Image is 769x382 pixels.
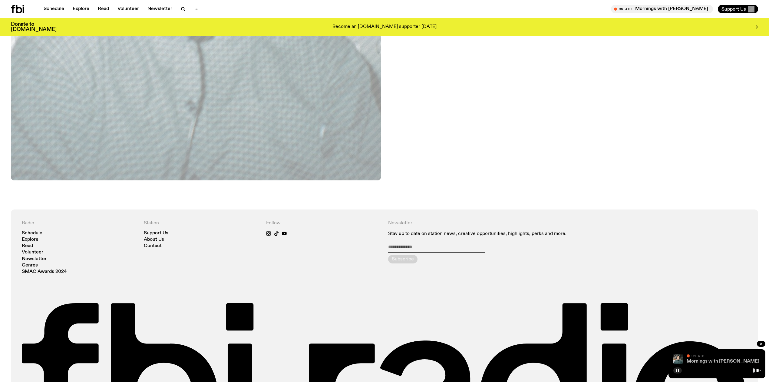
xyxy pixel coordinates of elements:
[144,220,259,226] h4: Station
[22,257,47,261] a: Newsletter
[114,5,143,13] a: Volunteer
[673,354,683,364] img: Radio presenter Ben Hansen sits in front of a wall of photos and an fbi radio sign. Film photo. B...
[22,231,42,236] a: Schedule
[22,263,38,268] a: Genres
[388,231,625,237] p: Stay up to date on station news, creative opportunities, highlights, perks and more.
[22,270,67,274] a: SMAC Awards 2024
[144,5,176,13] a: Newsletter
[388,255,418,263] button: Subscribe
[22,244,33,248] a: Read
[687,359,759,364] a: Mornings with [PERSON_NAME]
[718,5,758,13] button: Support Us
[332,24,437,30] p: Become an [DOMAIN_NAME] supporter [DATE]
[40,5,68,13] a: Schedule
[144,244,162,248] a: Contact
[22,237,38,242] a: Explore
[721,6,746,12] span: Support Us
[94,5,113,13] a: Read
[611,5,713,13] button: On AirMornings with [PERSON_NAME]
[22,250,43,255] a: Volunteer
[691,354,704,358] span: On Air
[144,231,168,236] a: Support Us
[69,5,93,13] a: Explore
[11,22,57,32] h3: Donate to [DOMAIN_NAME]
[388,220,625,226] h4: Newsletter
[266,220,381,226] h4: Follow
[22,220,137,226] h4: Radio
[144,237,164,242] a: About Us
